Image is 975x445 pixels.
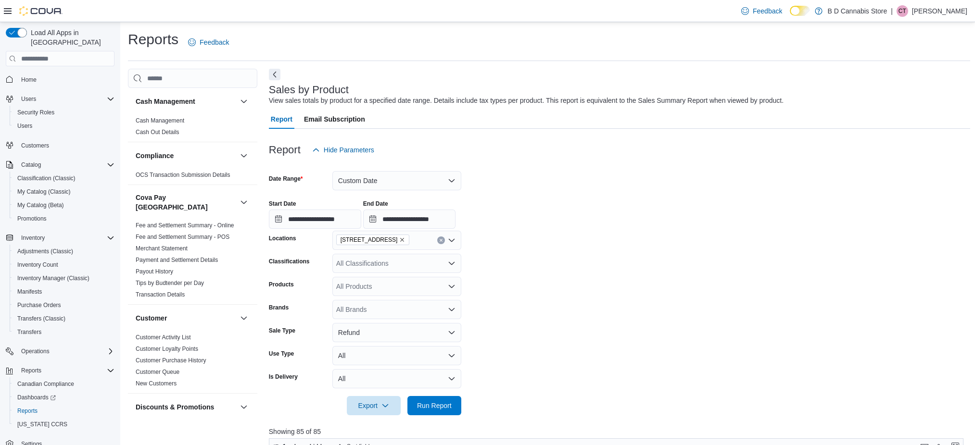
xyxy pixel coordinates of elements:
h3: Sales by Product [269,84,349,96]
span: CT [899,5,906,17]
button: Transfers (Classic) [10,312,118,325]
button: Next [269,69,280,80]
span: Customer Activity List [136,334,191,341]
button: Manifests [10,285,118,298]
span: Transfers (Classic) [13,313,114,324]
button: Operations [17,346,53,357]
h3: Cash Management [136,97,195,106]
span: Report [271,110,292,129]
a: Fee and Settlement Summary - POS [136,234,229,240]
button: Cova Pay [GEOGRAPHIC_DATA] [238,197,250,208]
span: Washington CCRS [13,419,114,430]
span: Load All Apps in [GEOGRAPHIC_DATA] [27,28,114,47]
button: Open list of options [448,283,456,290]
button: Hide Parameters [308,140,378,160]
span: Security Roles [17,109,54,116]
span: Feedback [753,6,782,16]
span: Users [17,122,32,130]
button: Customer [238,312,250,324]
a: Manifests [13,286,46,297]
a: [US_STATE] CCRS [13,419,71,430]
p: B D Cannabis Store [827,5,887,17]
button: Open list of options [448,236,456,244]
span: Users [17,93,114,105]
a: Customer Loyalty Points [136,346,198,352]
span: Customer Queue [136,368,179,376]
label: Sale Type [269,327,295,334]
a: Promotions [13,213,51,224]
a: Canadian Compliance [13,378,78,390]
span: OCS Transaction Submission Details [136,171,230,179]
button: Reports [10,404,118,418]
a: Payment and Settlement Details [136,257,218,263]
span: Users [21,95,36,103]
a: Fee and Settlement Summary - Online [136,222,234,229]
span: Inventory [17,232,114,244]
span: Reports [13,405,114,417]
span: Operations [17,346,114,357]
label: Is Delivery [269,373,298,381]
a: Merchant Statement [136,245,188,252]
span: Home [21,76,37,84]
div: Cody Tomlinson [897,5,908,17]
span: Dashboards [13,392,114,403]
a: Customer Queue [136,369,179,375]
button: Purchase Orders [10,298,118,312]
span: Transaction Details [136,291,185,298]
span: Inventory [21,234,45,242]
button: My Catalog (Classic) [10,185,118,198]
span: Reports [17,407,38,415]
span: Adjustments (Classic) [17,247,73,255]
button: Transfers [10,325,118,339]
span: Purchase Orders [13,299,114,311]
div: Cova Pay [GEOGRAPHIC_DATA] [128,220,257,304]
button: Discounts & Promotions [136,402,236,412]
a: Dashboards [10,391,118,404]
span: Classification (Classic) [13,173,114,184]
div: Customer [128,332,257,393]
a: Customer Activity List [136,334,191,341]
button: Refund [332,323,461,342]
a: Customer Purchase History [136,357,206,364]
span: Canadian Compliance [13,378,114,390]
button: Customer [136,313,236,323]
label: End Date [363,200,388,208]
button: Customers [2,138,118,152]
span: Transfers [13,326,114,338]
span: Adjustments (Classic) [13,246,114,257]
span: Export [353,396,395,415]
span: Operations [21,347,50,355]
button: Cova Pay [GEOGRAPHIC_DATA] [136,193,236,212]
label: Brands [269,304,289,311]
button: Users [2,92,118,106]
span: Home [17,73,114,85]
label: Products [269,281,294,288]
label: Use Type [269,350,294,358]
span: New Customers [136,380,177,387]
span: Inventory Manager (Classic) [13,272,114,284]
a: Classification (Classic) [13,173,79,184]
div: Cash Management [128,115,257,142]
input: Dark Mode [790,6,810,16]
a: Transfers (Classic) [13,313,69,324]
button: Users [10,119,118,133]
span: Cash Out Details [136,128,179,136]
span: Feedback [200,37,229,47]
span: Customers [21,142,49,149]
button: Open list of options [448,260,456,267]
p: [PERSON_NAME] [912,5,967,17]
button: Home [2,72,118,86]
h3: Customer [136,313,167,323]
button: Operations [2,345,118,358]
a: Transaction Details [136,291,185,298]
span: Customers [17,139,114,151]
span: Transfers (Classic) [17,315,65,322]
h3: Report [269,144,301,156]
button: Classification (Classic) [10,172,118,185]
span: Email Subscription [304,110,365,129]
a: New Customers [136,380,177,387]
span: Classification (Classic) [17,174,76,182]
label: Locations [269,235,296,242]
a: Inventory Count [13,259,62,271]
